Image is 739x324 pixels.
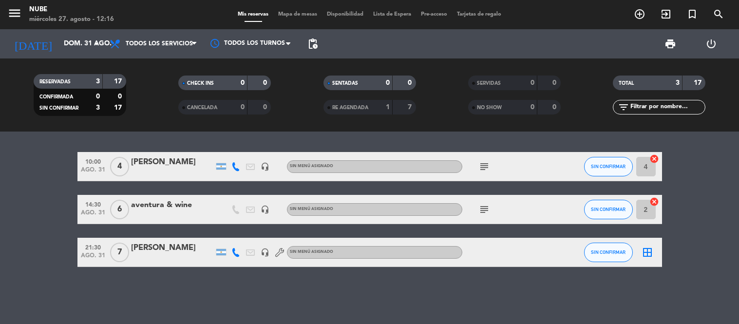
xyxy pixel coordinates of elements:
strong: 3 [676,79,680,86]
span: SIN CONFIRMAR [591,249,625,255]
span: Sin menú asignado [290,207,333,211]
i: exit_to_app [660,8,672,20]
span: 10:00 [81,155,105,167]
span: CHECK INS [187,81,214,86]
strong: 0 [386,79,390,86]
strong: 17 [114,78,124,85]
div: [PERSON_NAME] [131,156,214,169]
strong: 17 [114,104,124,111]
input: Filtrar por nombre... [629,102,705,113]
button: SIN CONFIRMAR [584,243,633,262]
span: 4 [110,157,129,176]
i: add_circle_outline [634,8,645,20]
strong: 0 [531,79,534,86]
span: SERVIDAS [477,81,501,86]
span: ago. 31 [81,210,105,221]
strong: 3 [96,104,100,111]
span: RE AGENDADA [332,105,368,110]
i: headset_mic [261,248,269,257]
i: cancel [649,154,659,164]
strong: 0 [241,79,245,86]
strong: 7 [408,104,414,111]
div: aventura & wine [131,199,214,211]
span: Pre-acceso [416,12,452,17]
strong: 0 [118,93,124,100]
span: 6 [110,200,129,219]
i: power_settings_new [705,38,717,50]
strong: 0 [263,104,269,111]
span: Todos los servicios [126,40,193,47]
span: TOTAL [619,81,634,86]
span: Mapa de mesas [273,12,322,17]
span: SIN CONFIRMAR [39,106,78,111]
i: cancel [649,197,659,207]
button: menu [7,6,22,24]
span: 21:30 [81,241,105,252]
i: search [713,8,724,20]
span: NO SHOW [477,105,502,110]
div: miércoles 27. agosto - 12:16 [29,15,114,24]
i: headset_mic [261,162,269,171]
span: Lista de Espera [368,12,416,17]
span: CANCELADA [187,105,217,110]
span: Sin menú asignado [290,164,333,168]
i: subject [478,161,490,172]
span: SIN CONFIRMAR [591,164,625,169]
i: arrow_drop_down [91,38,102,50]
span: SENTADAS [332,81,358,86]
i: border_all [642,247,653,258]
strong: 3 [96,78,100,85]
i: filter_list [618,101,629,113]
i: [DATE] [7,33,59,55]
span: Disponibilidad [322,12,368,17]
div: [PERSON_NAME] [131,242,214,254]
button: SIN CONFIRMAR [584,157,633,176]
span: CONFIRMADA [39,95,73,99]
strong: 0 [241,104,245,111]
strong: 0 [531,104,534,111]
strong: 0 [408,79,414,86]
span: 14:30 [81,198,105,210]
i: turned_in_not [686,8,698,20]
span: RESERVADAS [39,79,71,84]
span: pending_actions [307,38,319,50]
button: SIN CONFIRMAR [584,200,633,219]
strong: 0 [263,79,269,86]
strong: 0 [552,79,558,86]
span: SIN CONFIRMAR [591,207,625,212]
span: ago. 31 [81,167,105,178]
strong: 17 [694,79,703,86]
i: headset_mic [261,205,269,214]
span: Mis reservas [233,12,273,17]
i: menu [7,6,22,20]
span: Sin menú asignado [290,250,333,254]
span: ago. 31 [81,252,105,264]
div: Nube [29,5,114,15]
strong: 1 [386,104,390,111]
i: subject [478,204,490,215]
span: 7 [110,243,129,262]
strong: 0 [552,104,558,111]
div: LOG OUT [691,29,732,58]
span: print [664,38,676,50]
strong: 0 [96,93,100,100]
span: Tarjetas de regalo [452,12,506,17]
